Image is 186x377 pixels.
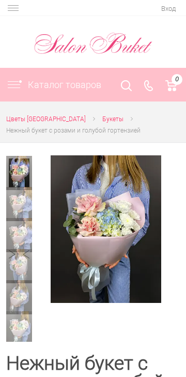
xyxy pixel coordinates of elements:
a: Букеты [102,114,123,125]
img: Цветы Нижний Новгород [34,30,153,57]
span: Нежный букет с розами и голубой гортензией [6,127,141,134]
a: Увеличить [44,155,167,303]
span: 0 [172,74,182,85]
span: Букеты [102,115,123,123]
a: Вход [161,5,176,12]
span: Цветы [GEOGRAPHIC_DATA] [6,115,86,123]
a: Цветы [GEOGRAPHIC_DATA] [6,114,86,125]
img: Нежный букет с розами и голубой гортензией [51,155,161,303]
